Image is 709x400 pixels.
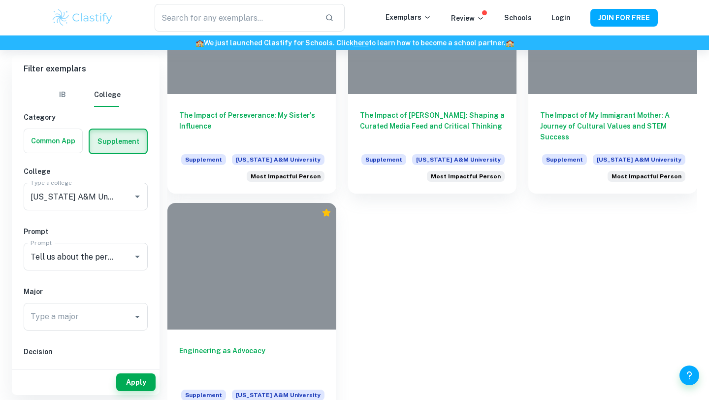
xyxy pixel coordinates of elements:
[360,110,505,142] h6: The Impact of [PERSON_NAME]: Shaping a Curated Media Feed and Critical Thinking
[251,172,321,181] span: Most Impactful Person
[24,286,148,297] h6: Major
[247,171,324,182] div: Tell us about the person who has most impacted your life and why.
[31,178,71,187] label: Type a college
[51,83,74,107] button: IB
[116,373,156,391] button: Apply
[24,166,148,177] h6: College
[354,39,369,47] a: here
[181,154,226,165] span: Supplement
[46,364,77,375] span: Accepted
[412,154,505,165] span: [US_STATE] A&M University
[24,129,82,153] button: Common App
[12,55,160,83] h6: Filter exemplars
[608,171,685,182] div: Tell us about the person who has most impacted your life and why.
[90,130,147,153] button: Supplement
[590,9,658,27] button: JOIN FOR FREE
[94,83,121,107] button: College
[24,226,148,237] h6: Prompt
[504,14,532,22] a: Schools
[155,4,317,32] input: Search for any exemplars...
[179,110,324,142] h6: The Impact of Perseverance: My Sister's Influence
[51,8,114,28] img: Clastify logo
[551,14,571,22] a: Login
[130,190,144,203] button: Open
[679,366,699,385] button: Help and Feedback
[427,171,505,182] div: Tell us about the person who has most impacted your life and why.
[2,37,707,48] h6: We just launched Clastify for Schools. Click to learn how to become a school partner.
[179,345,324,378] h6: Engineering as Advocacy
[232,154,324,165] span: [US_STATE] A&M University
[542,154,587,165] span: Supplement
[51,83,121,107] div: Filter type choice
[540,110,685,142] h6: The Impact of My Immigrant Mother: A Journey of Cultural Values and STEM Success
[130,250,144,264] button: Open
[612,172,681,181] span: Most Impactful Person
[386,12,431,23] p: Exemplars
[195,39,204,47] span: 🏫
[322,208,331,218] div: Premium
[130,310,144,324] button: Open
[24,346,148,357] h6: Decision
[593,154,685,165] span: [US_STATE] A&M University
[451,13,484,24] p: Review
[361,154,406,165] span: Supplement
[506,39,514,47] span: 🏫
[431,172,501,181] span: Most Impactful Person
[31,238,52,247] label: Prompt
[24,112,148,123] h6: Category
